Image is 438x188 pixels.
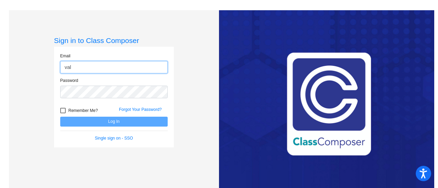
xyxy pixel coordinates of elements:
[60,77,78,84] label: Password
[60,53,70,59] label: Email
[68,106,98,115] span: Remember Me?
[54,36,174,45] h3: Sign in to Class Composer
[95,136,133,141] a: Single sign on - SSO
[60,117,168,127] button: Log In
[119,107,162,112] a: Forgot Your Password?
